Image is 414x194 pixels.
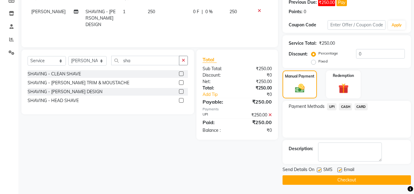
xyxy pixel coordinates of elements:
div: ₹250.00 [237,78,276,85]
span: 0 % [205,9,213,15]
input: Enter Offer / Coupon Code [328,20,386,30]
label: Percentage [318,51,338,56]
span: 1 [123,9,125,14]
div: ₹250.00 [237,112,276,118]
div: ₹0 [237,127,276,134]
div: ₹0 [244,91,277,98]
div: Discount: [289,51,308,57]
div: SHAVING - [PERSON_NAME] TRIM & MOUSTACHE [28,80,129,86]
label: Redemption [333,73,354,78]
span: CASH [339,103,352,110]
div: Coupon Code [289,22,327,28]
span: SMS [323,166,332,174]
div: 0 [304,9,306,15]
div: Sub Total: [198,66,237,72]
span: Payment Methods [289,103,325,110]
span: Email [344,166,354,174]
div: ₹250.00 [237,66,276,72]
div: ₹250.00 [319,40,335,47]
div: Points: [289,9,302,15]
div: SHAVING - CLEAN SHAVE [28,71,81,77]
div: UPI [198,112,237,118]
label: Manual Payment [285,74,314,79]
span: Send Details On [283,166,314,174]
div: Service Total: [289,40,317,47]
button: Checkout [283,175,411,185]
div: ₹250.00 [237,85,276,91]
span: 250 [230,9,237,14]
span: 0 F [193,9,199,15]
div: SHAVING - HEAD SHAVE [28,97,79,104]
div: Paid: [198,119,237,126]
div: Total: [198,85,237,91]
div: Net: [198,78,237,85]
span: CARD [355,103,368,110]
span: Total [203,56,217,63]
a: Add Tip [198,91,244,98]
button: Apply [388,21,405,30]
div: ₹250.00 [237,119,276,126]
input: Search or Scan [111,56,179,65]
span: UPI [327,103,336,110]
div: Discount: [198,72,237,78]
div: ₹0 [237,72,276,78]
img: _cash.svg [292,83,308,94]
span: 250 [148,9,155,14]
img: _gift.svg [335,82,352,95]
label: Fixed [318,59,328,64]
div: Balance : [198,127,237,134]
span: SHAVING - [PERSON_NAME] DESIGN [85,9,116,27]
span: [PERSON_NAME] [31,9,66,14]
div: ₹250.00 [237,98,276,105]
div: Payments [203,107,272,112]
div: Description: [289,146,313,152]
div: Payable: [198,98,237,105]
div: SHAVING - [PERSON_NAME] DESIGN [28,89,102,95]
span: | [202,9,203,15]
